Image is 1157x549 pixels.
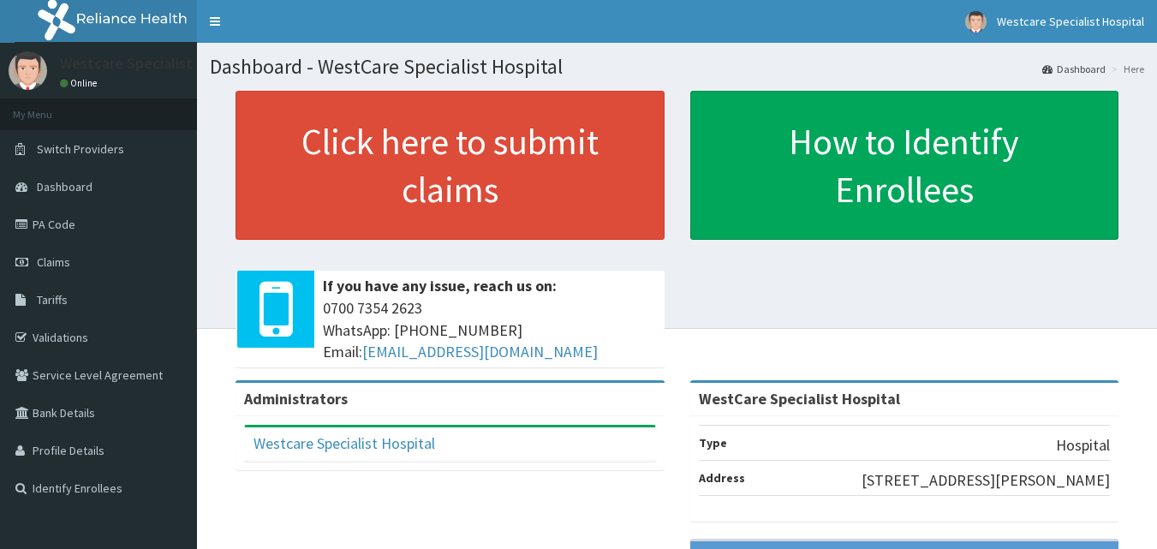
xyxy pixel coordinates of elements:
[244,389,348,409] b: Administrators
[699,470,745,486] b: Address
[323,297,656,363] span: 0700 7354 2623 WhatsApp: [PHONE_NUMBER] Email:
[362,342,598,361] a: [EMAIL_ADDRESS][DOMAIN_NAME]
[37,292,68,307] span: Tariffs
[9,51,47,90] img: User Image
[60,77,101,89] a: Online
[323,276,557,295] b: If you have any issue, reach us on:
[37,141,124,157] span: Switch Providers
[862,469,1110,492] p: [STREET_ADDRESS][PERSON_NAME]
[997,14,1144,29] span: Westcare Specialist Hospital
[236,91,665,240] a: Click here to submit claims
[690,91,1119,240] a: How to Identify Enrollees
[37,254,70,270] span: Claims
[1042,62,1106,76] a: Dashboard
[1056,434,1110,457] p: Hospital
[699,389,900,409] strong: WestCare Specialist Hospital
[253,433,435,453] a: Westcare Specialist Hospital
[1107,62,1144,76] li: Here
[699,435,727,451] b: Type
[37,179,92,194] span: Dashboard
[210,56,1144,78] h1: Dashboard - WestCare Specialist Hospital
[965,11,987,33] img: User Image
[60,56,253,71] p: Westcare Specialist Hospital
